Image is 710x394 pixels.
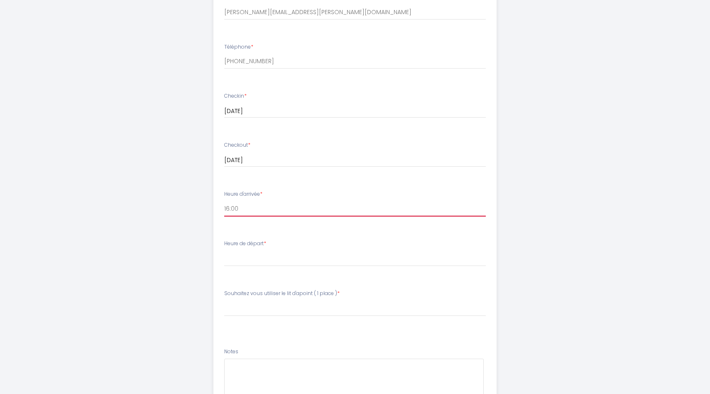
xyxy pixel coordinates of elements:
label: Heure d'arrivée [224,190,262,198]
label: Checkin [224,92,247,100]
label: Checkout [224,141,250,149]
label: Heure de départ [224,240,266,248]
label: Souhaitez vous utiliser le lit d'apoint ( 1 place ) [224,290,340,298]
label: Notes [224,348,238,356]
label: Téléphone [224,43,253,51]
